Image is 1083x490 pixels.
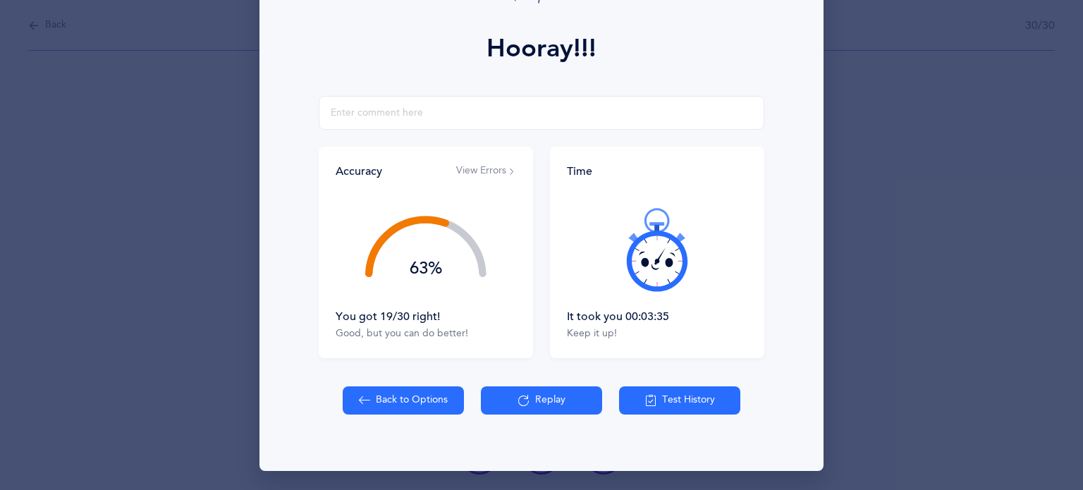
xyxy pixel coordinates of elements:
[336,164,382,179] div: Accuracy
[319,96,764,130] input: Enter comment here
[336,309,516,324] div: You got 19/30 right!
[456,164,516,178] button: View Errors
[487,30,596,68] div: Hooray!!!
[567,327,747,341] div: Keep it up!
[619,386,740,415] button: Test History
[567,164,747,179] div: Time
[481,386,602,415] button: Replay
[365,260,487,277] div: 63%
[343,386,464,415] button: Back to Options
[336,327,516,341] div: Good, but you can do better!
[567,309,747,324] div: It took you 00:03:35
